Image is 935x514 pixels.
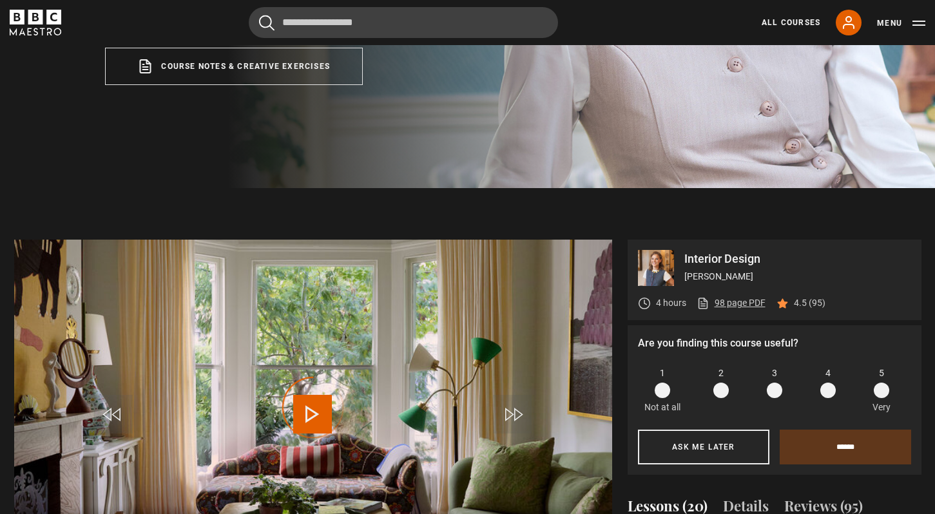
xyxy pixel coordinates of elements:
span: 1 [660,366,665,380]
button: Ask me later [638,430,769,464]
svg: BBC Maestro [10,10,61,35]
a: Course notes & creative exercises [105,48,363,85]
p: 4 hours [656,296,686,310]
p: [PERSON_NAME] [684,270,911,283]
span: 5 [879,366,884,380]
span: 3 [772,366,777,380]
p: 4.5 (95) [794,296,825,310]
p: Very [869,401,894,414]
button: Toggle navigation [877,17,925,30]
a: 98 page PDF [697,296,766,310]
p: Not at all [644,401,680,414]
span: 2 [718,366,724,380]
input: Search [249,7,558,38]
span: 4 [825,366,831,380]
p: Are you finding this course useful? [638,336,911,351]
button: Submit the search query [259,15,275,31]
a: All Courses [762,17,820,28]
p: Interior Design [684,253,911,265]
